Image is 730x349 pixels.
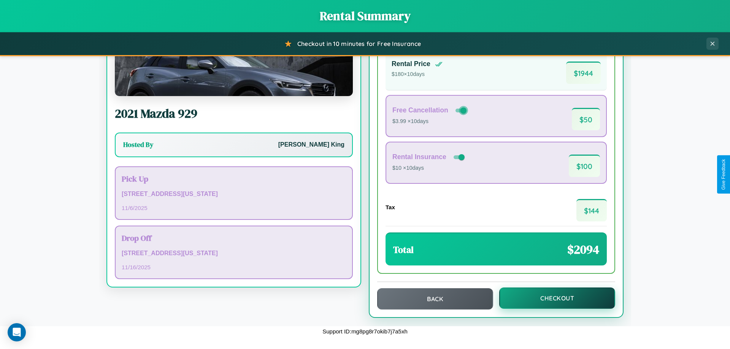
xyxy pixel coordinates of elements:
[297,40,421,47] span: Checkout in 10 minutes for Free Insurance
[122,189,346,200] p: [STREET_ADDRESS][US_STATE]
[576,199,607,221] span: $ 144
[115,105,353,122] h2: 2021 Mazda 929
[122,173,346,184] h3: Pick Up
[122,262,346,272] p: 11 / 16 / 2025
[123,140,153,149] h3: Hosted By
[122,248,346,259] p: [STREET_ADDRESS][US_STATE]
[122,232,346,243] h3: Drop Off
[392,117,468,126] p: $3.99 × 10 days
[569,155,600,177] span: $ 100
[392,163,466,173] p: $10 × 10 days
[122,203,346,213] p: 11 / 6 / 2025
[721,159,726,190] div: Give Feedback
[392,69,443,79] p: $ 180 × 10 days
[393,243,414,256] h3: Total
[392,153,446,161] h4: Rental Insurance
[8,323,26,341] div: Open Intercom Messenger
[377,288,493,310] button: Back
[572,108,600,130] span: $ 50
[392,60,430,68] h4: Rental Price
[115,20,353,96] img: Mazda 929
[566,62,601,84] span: $ 1944
[386,204,395,210] h4: Tax
[8,8,722,24] h1: Rental Summary
[499,287,615,309] button: Checkout
[322,326,407,336] p: Support ID: mg8pg8r7okib7j7a5xh
[567,241,599,258] span: $ 2094
[278,139,344,150] p: [PERSON_NAME] King
[392,106,448,114] h4: Free Cancellation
